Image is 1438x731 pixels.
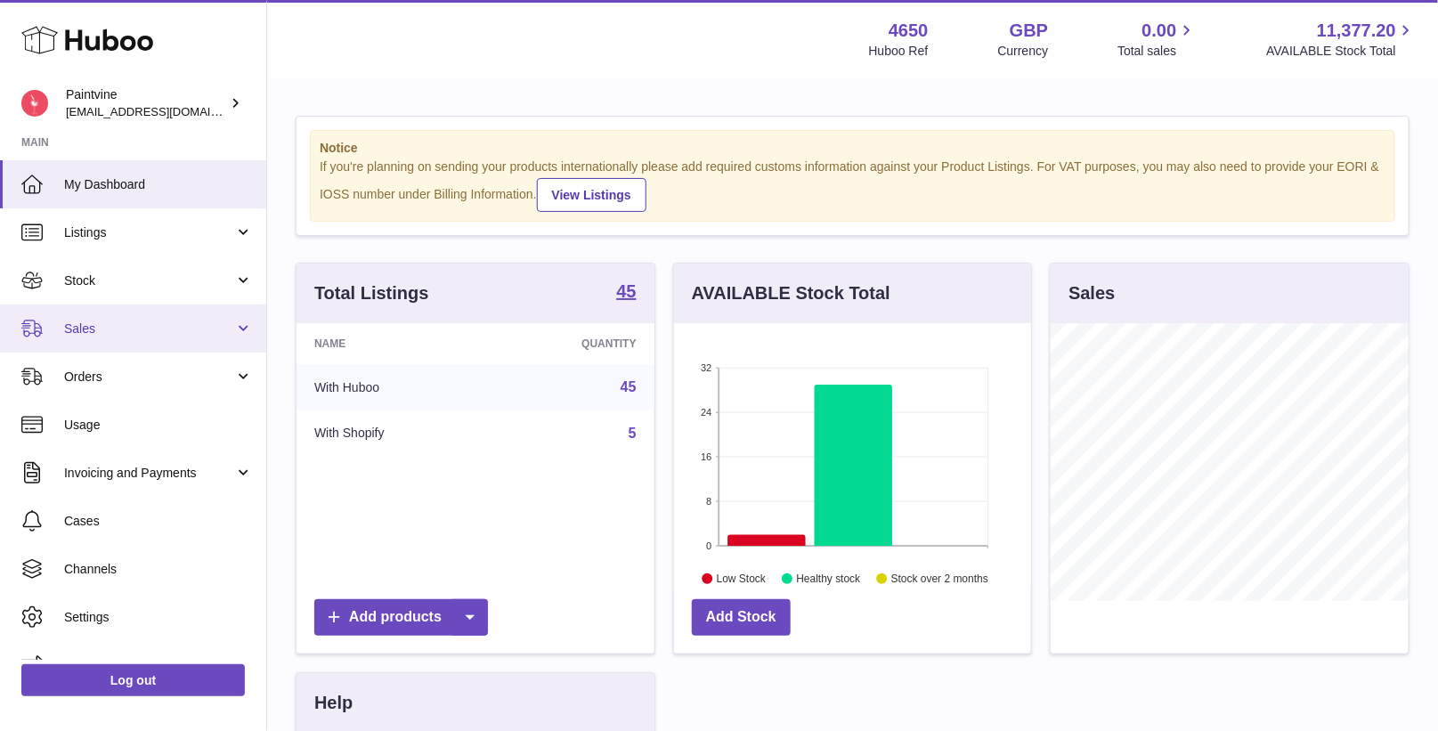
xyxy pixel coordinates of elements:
div: Paintvine [66,86,226,120]
h3: Help [314,691,353,715]
span: My Dashboard [64,176,253,193]
span: Channels [64,561,253,578]
div: If you're planning on sending your products internationally please add required customs informati... [320,158,1385,212]
strong: 4650 [889,19,929,43]
a: 45 [616,282,636,304]
img: euan@paintvine.co.uk [21,90,48,117]
div: Huboo Ref [869,43,929,60]
span: AVAILABLE Stock Total [1266,43,1417,60]
a: View Listings [537,178,646,212]
span: Cases [64,513,253,530]
h3: Sales [1068,281,1115,305]
a: 5 [629,426,637,441]
span: Sales [64,321,234,337]
h3: AVAILABLE Stock Total [692,281,890,305]
span: Returns [64,657,253,674]
a: 11,377.20 AVAILABLE Stock Total [1266,19,1417,60]
span: 0.00 [1142,19,1177,43]
span: Stock [64,272,234,289]
span: Invoicing and Payments [64,465,234,482]
span: Listings [64,224,234,241]
text: Stock over 2 months [891,573,988,585]
text: Healthy stock [796,573,861,585]
span: 11,377.20 [1317,19,1396,43]
text: 8 [706,496,711,507]
text: 24 [701,407,711,418]
span: [EMAIL_ADDRESS][DOMAIN_NAME] [66,104,262,118]
text: 32 [701,362,711,373]
a: 45 [621,379,637,394]
text: 16 [701,451,711,462]
span: Usage [64,417,253,434]
strong: Notice [320,140,1385,157]
div: Currency [998,43,1049,60]
span: Orders [64,369,234,386]
span: Settings [64,609,253,626]
th: Name [297,323,490,364]
th: Quantity [490,323,654,364]
a: Add products [314,599,488,636]
td: With Huboo [297,364,490,410]
h3: Total Listings [314,281,429,305]
a: Log out [21,664,245,696]
strong: GBP [1010,19,1048,43]
span: Total sales [1117,43,1197,60]
text: Low Stock [717,573,767,585]
strong: 45 [616,282,636,300]
a: Add Stock [692,599,791,636]
td: With Shopify [297,410,490,457]
text: 0 [706,540,711,551]
a: 0.00 Total sales [1117,19,1197,60]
